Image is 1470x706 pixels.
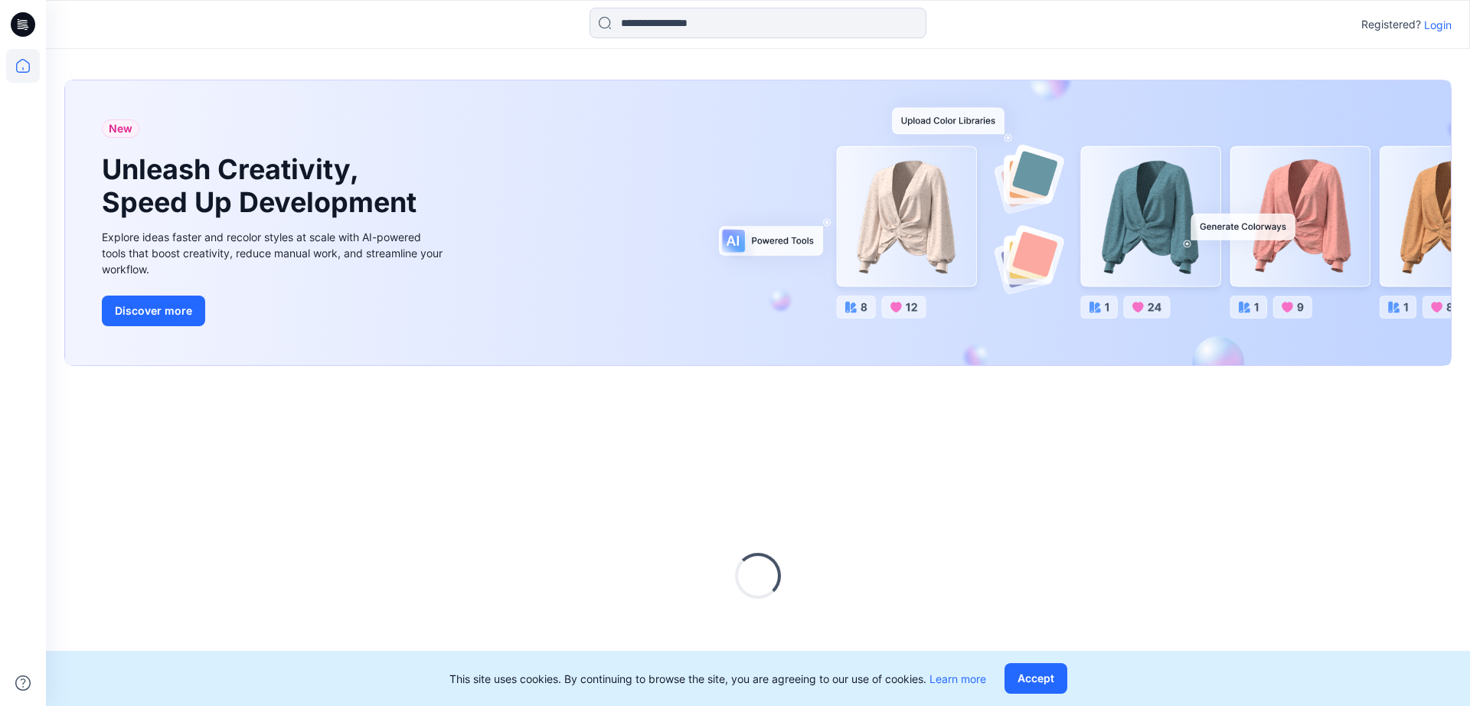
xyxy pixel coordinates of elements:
a: Learn more [929,672,986,685]
div: Explore ideas faster and recolor styles at scale with AI-powered tools that boost creativity, red... [102,229,446,277]
button: Accept [1004,663,1067,694]
a: Discover more [102,296,446,326]
span: New [109,119,132,138]
p: This site uses cookies. By continuing to browse the site, you are agreeing to our use of cookies. [449,671,986,687]
p: Login [1424,17,1452,33]
button: Discover more [102,296,205,326]
p: Registered? [1361,15,1421,34]
h1: Unleash Creativity, Speed Up Development [102,153,423,219]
